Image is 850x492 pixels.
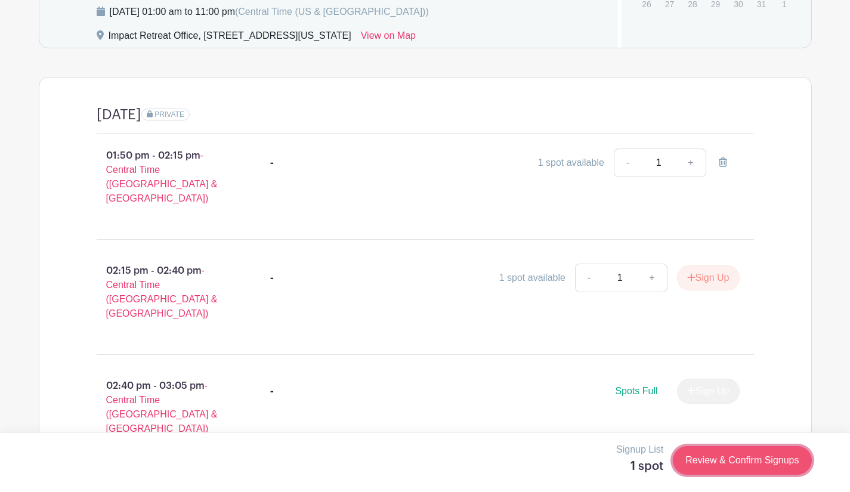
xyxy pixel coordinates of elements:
[575,264,602,292] a: -
[538,156,604,170] div: 1 spot available
[78,144,252,211] p: 01:50 pm - 02:15 pm
[673,446,811,475] a: Review & Confirm Signups
[361,29,416,48] a: View on Map
[106,150,218,203] span: - Central Time ([GEOGRAPHIC_DATA] & [GEOGRAPHIC_DATA])
[637,264,667,292] a: +
[78,374,252,441] p: 02:40 pm - 03:05 pm
[615,386,657,396] span: Spots Full
[270,384,274,398] div: -
[110,5,429,19] div: [DATE] 01:00 am to 11:00 pm
[154,110,184,119] span: PRIVATE
[499,271,565,285] div: 1 spot available
[235,7,429,17] span: (Central Time (US & [GEOGRAPHIC_DATA]))
[97,106,141,123] h4: [DATE]
[109,29,351,48] div: Impact Retreat Office, [STREET_ADDRESS][US_STATE]
[677,265,740,290] button: Sign Up
[614,148,641,177] a: -
[78,259,252,326] p: 02:15 pm - 02:40 pm
[270,271,274,285] div: -
[676,148,706,177] a: +
[616,443,663,457] p: Signup List
[106,265,218,318] span: - Central Time ([GEOGRAPHIC_DATA] & [GEOGRAPHIC_DATA])
[616,459,663,474] h5: 1 spot
[270,156,274,170] div: -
